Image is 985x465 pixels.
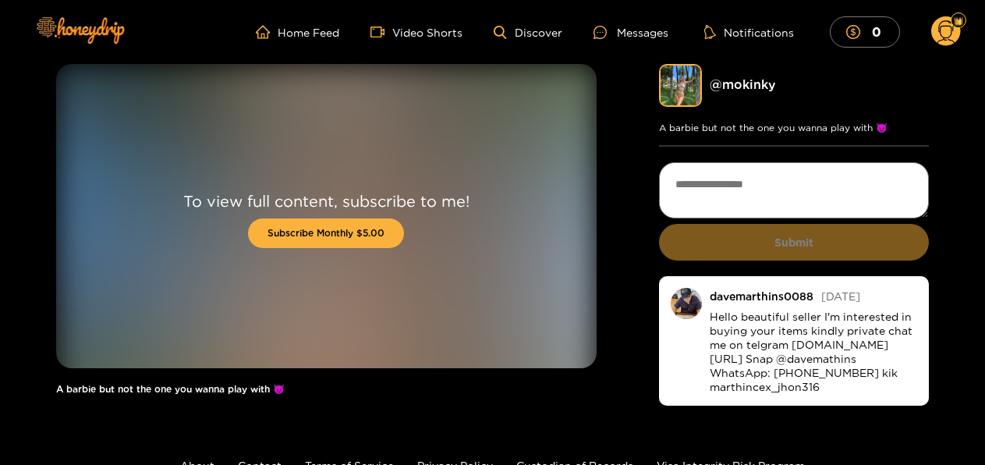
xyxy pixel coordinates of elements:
mark: 0 [870,23,884,40]
span: video-camera [370,25,392,39]
img: Fan Level [954,16,963,26]
span: home [256,25,278,39]
button: 0 [830,16,900,47]
button: Subscribe Monthly $5.00 [248,218,404,248]
span: [DATE] [821,290,860,302]
img: o3nvo-fb_img_1731113975378.jpg [671,288,702,319]
button: Notifications [700,24,799,40]
p: Hello beautiful seller I'm interested in buying your items kindly private chat me on telgram [DOM... [710,310,918,394]
span: dollar [846,25,868,39]
a: Discover [494,26,562,39]
h1: A barbie but not the one you wanna play with 😈 [56,384,597,395]
a: @ mokinky [710,77,776,91]
div: Messages [593,23,668,41]
p: To view full content, subscribe to me! [183,191,469,211]
img: mokinky [659,64,702,107]
a: Video Shorts [370,25,462,39]
p: A barbie but not the one you wanna play with 😈 [659,122,930,133]
div: davemarthins0088 [710,290,813,302]
a: Home Feed [256,25,339,39]
button: Submit [659,224,930,261]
